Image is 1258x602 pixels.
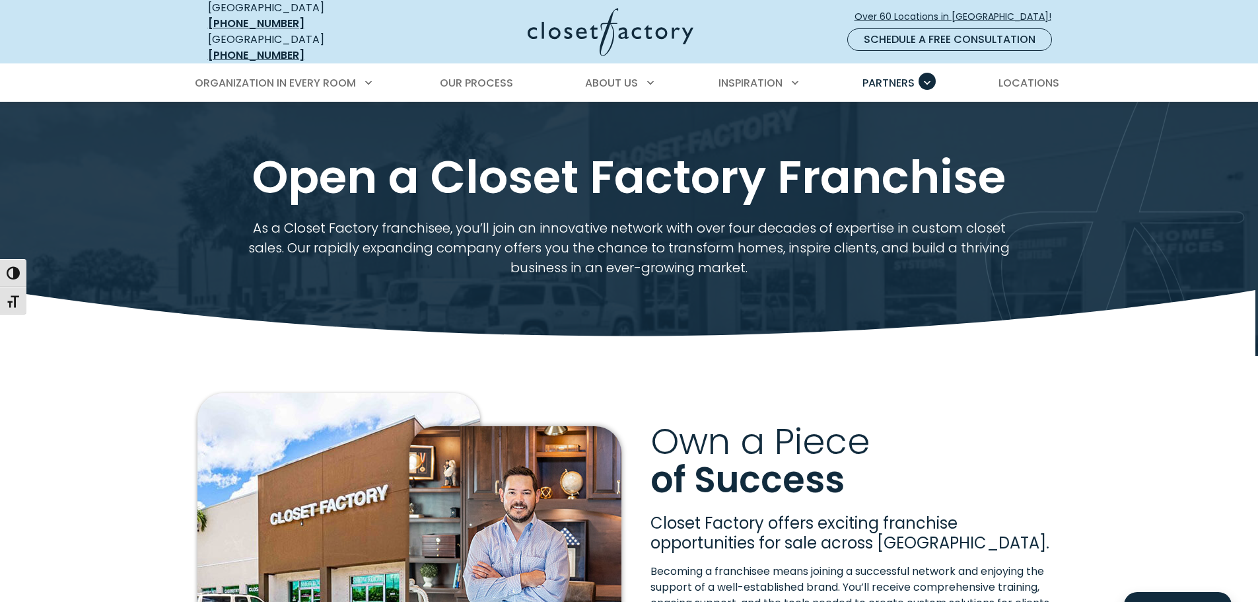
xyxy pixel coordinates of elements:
h1: Open a Closet Factory Franchise [205,152,1053,202]
span: Organization in Every Room [195,75,356,91]
a: [PHONE_NUMBER] [208,48,304,63]
span: Own a Piece [650,416,870,467]
span: of Success [650,455,845,505]
span: Our Process [440,75,513,91]
span: Closet Factory offers exciting franchise opportunities for sale across [GEOGRAPHIC_DATA]. [650,512,1049,554]
span: About Us [585,75,638,91]
div: [GEOGRAPHIC_DATA] [208,32,400,63]
p: As a Closet Factory franchisee, you’ll join an innovative network with over four decades of exper... [241,218,1017,278]
span: Partners [862,75,915,91]
span: Inspiration [718,75,783,91]
a: Schedule a Free Consultation [847,28,1052,51]
a: [PHONE_NUMBER] [208,16,304,31]
img: Closet Factory Logo [528,8,693,56]
a: Over 60 Locations in [GEOGRAPHIC_DATA]! [854,5,1063,28]
nav: Primary Menu [186,65,1073,102]
span: Over 60 Locations in [GEOGRAPHIC_DATA]! [855,10,1062,24]
span: Locations [998,75,1059,91]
